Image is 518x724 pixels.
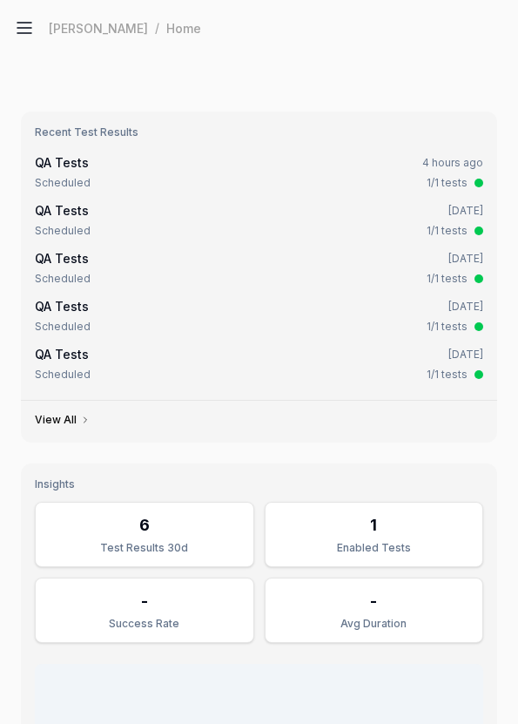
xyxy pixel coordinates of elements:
div: Scheduled [35,271,91,287]
a: QA Tests[DATE]Scheduled1/1 tests [31,342,487,386]
div: 1 [370,513,377,537]
div: 1/1 tests [427,367,468,382]
a: QA Tests [35,203,89,218]
div: Scheduled [35,223,91,239]
time: 4 hours ago [422,156,483,169]
div: [PERSON_NAME] [49,19,148,37]
time: [DATE] [448,300,483,313]
div: - [370,589,377,612]
div: Enabled Tests [276,540,473,556]
time: [DATE] [448,252,483,265]
a: QA Tests [35,251,89,266]
a: View All [35,413,91,427]
a: QA Tests4 hours agoScheduled1/1 tests [31,150,487,194]
div: 1/1 tests [427,319,468,335]
h3: Recent Test Results [35,125,483,139]
div: / [155,19,159,37]
a: QA Tests[DATE]Scheduled1/1 tests [31,246,487,290]
div: 1/1 tests [427,271,468,287]
div: Success Rate [46,616,243,632]
div: - [141,589,148,612]
div: 6 [139,513,150,537]
div: Scheduled [35,319,91,335]
div: Scheduled [35,175,91,191]
div: 1/1 tests [427,175,468,191]
div: Avg Duration [276,616,473,632]
a: QA Tests[DATE]Scheduled1/1 tests [31,198,487,242]
div: 1/1 tests [427,223,468,239]
a: QA Tests [35,155,89,170]
time: [DATE] [448,204,483,217]
div: Home [166,19,201,37]
time: [DATE] [448,348,483,361]
a: QA Tests[DATE]Scheduled1/1 tests [31,294,487,338]
div: Test Results 30d [46,540,243,556]
div: Scheduled [35,367,91,382]
h3: Insights [35,477,483,491]
a: QA Tests [35,347,89,362]
a: QA Tests [35,299,89,314]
